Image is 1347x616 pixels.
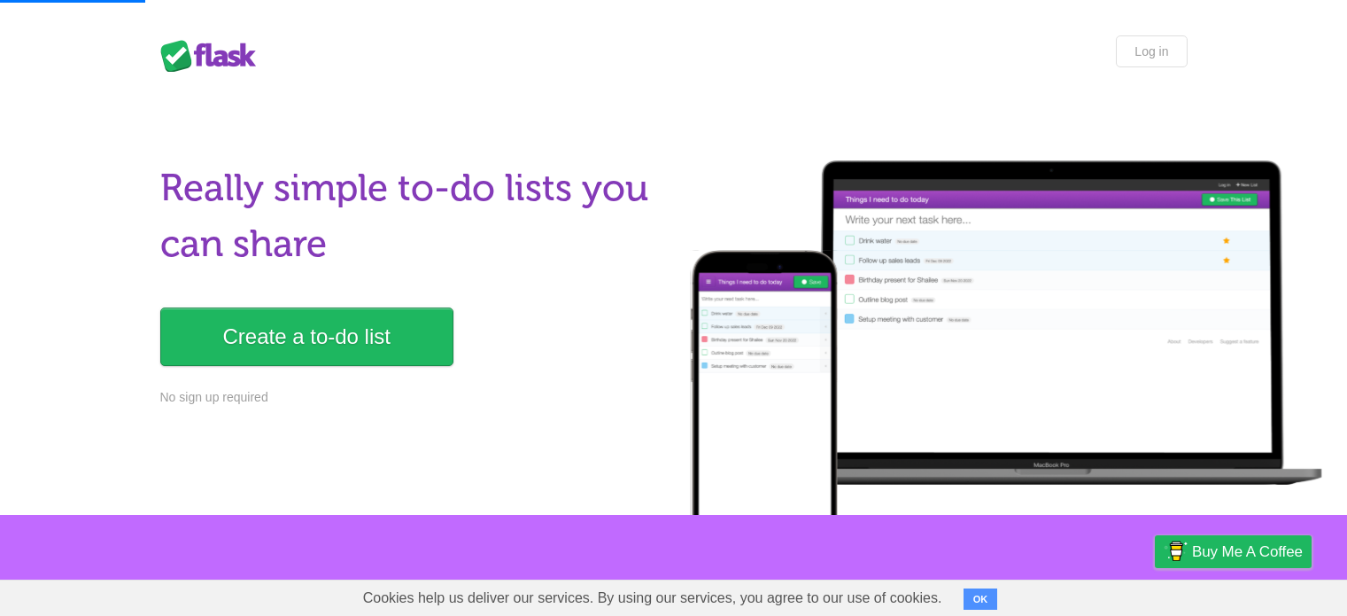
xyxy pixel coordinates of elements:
[1155,535,1312,568] a: Buy me a coffee
[1164,536,1188,566] img: Buy me a coffee
[160,308,453,366] a: Create a to-do list
[160,388,663,407] p: No sign up required
[964,589,998,610] button: OK
[345,581,960,616] span: Cookies help us deliver our services. By using our services, you agree to our use of cookies.
[160,40,267,72] div: Flask Lists
[160,160,663,272] h1: Really simple to-do lists you can share
[1192,536,1303,567] span: Buy me a coffee
[1116,35,1187,67] a: Log in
